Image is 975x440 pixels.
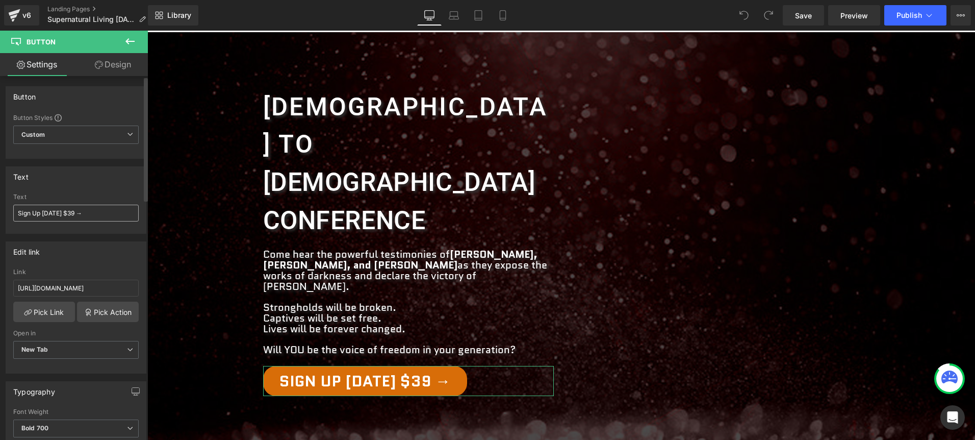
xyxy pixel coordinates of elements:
a: Pick Link [13,302,75,322]
a: Laptop [442,5,466,26]
a: Landing Pages [47,5,154,13]
b: Custom [21,131,45,139]
a: Sign Up [DATE] $39 → [116,335,320,365]
div: Typography [13,382,55,396]
input: https://your-shop.myshopify.com [13,280,139,297]
span: [DEMOGRAPHIC_DATA] conference [116,137,389,205]
span: Supernatural Living [DATE] [47,15,135,23]
a: Preview [828,5,880,26]
a: Design [76,53,150,76]
span: Save [795,10,812,21]
span: Preview [840,10,868,21]
strong: [PERSON_NAME], [PERSON_NAME], and [PERSON_NAME] [116,216,390,241]
div: Text [13,193,139,201]
p: Will YOU be the voice of freedom in your generation? [116,314,406,325]
button: Publish [884,5,946,26]
p: Come hear the powerful testimonies of as they expose the works of darkness and declare the victor... [116,218,406,261]
button: Redo [758,5,779,26]
div: Button [13,87,36,101]
b: Bold 700 [21,424,48,432]
div: Open Intercom Messenger [940,405,965,430]
div: Font Weight [13,408,139,415]
span: Library [167,11,191,20]
span: Publish [896,11,922,19]
a: Tablet [466,5,491,26]
button: Undo [734,5,754,26]
a: Pick Action [77,302,139,322]
div: v6 [20,9,33,22]
div: Text [13,167,29,181]
a: Mobile [491,5,515,26]
a: v6 [4,5,39,26]
a: New Library [148,5,198,26]
div: Open in [13,330,139,337]
div: Link [13,268,139,276]
p: Strongholds will be broken. Captives will be set free. Lives will be forever changed. [116,272,406,303]
span: Sign Up [DATE] $39 → [132,346,303,355]
h1: [DEMOGRAPHIC_DATA] to [116,58,406,133]
span: Button [27,38,56,46]
a: Desktop [417,5,442,26]
div: Button Styles [13,113,139,121]
iframe: Witchcraft To Christ Conference Trailer [422,76,712,252]
button: More [951,5,971,26]
div: Edit link [13,242,40,256]
b: New Tab [21,346,48,353]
